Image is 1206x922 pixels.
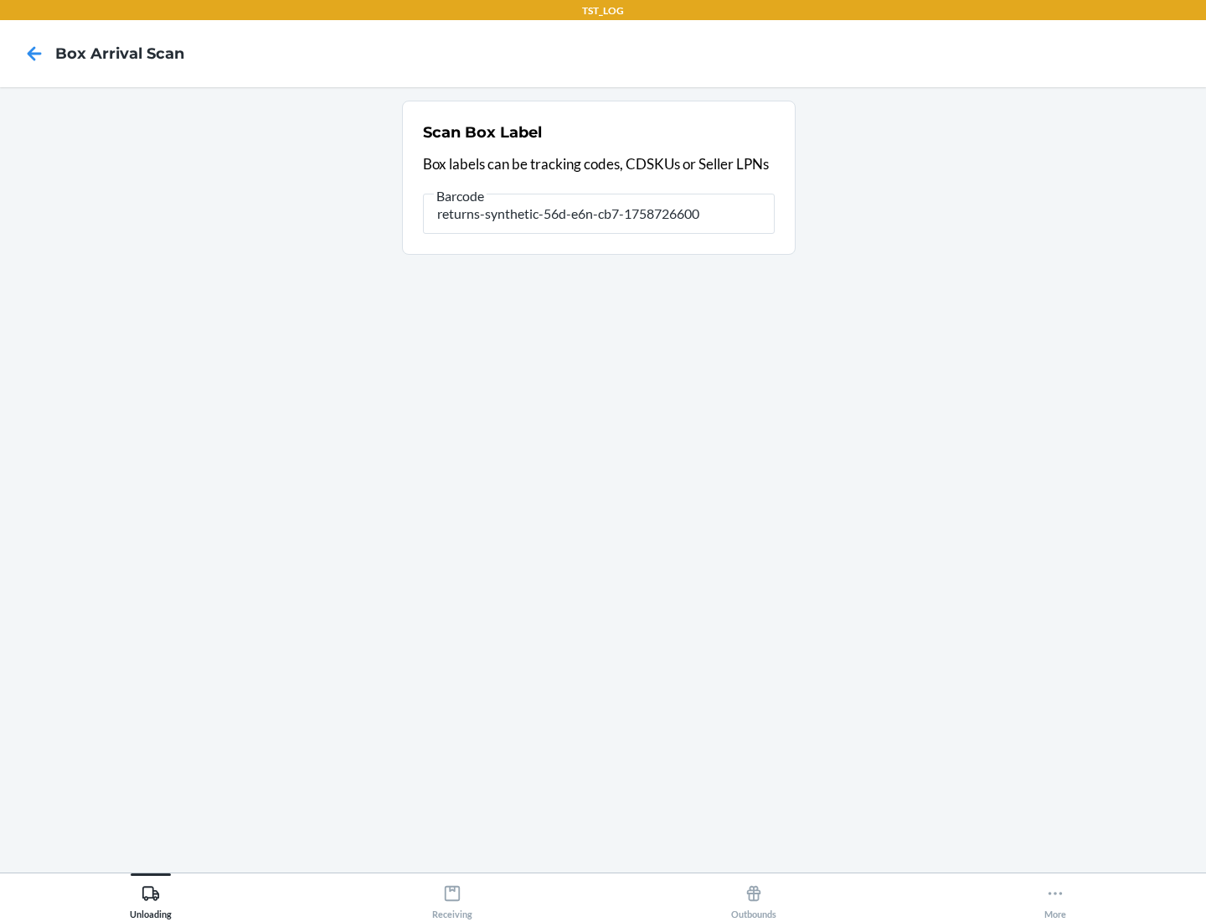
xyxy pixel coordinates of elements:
span: Barcode [434,188,487,205]
p: TST_LOG [582,3,624,18]
h4: Box Arrival Scan [55,43,184,65]
input: Barcode [423,194,775,234]
div: Unloading [130,878,172,919]
div: Receiving [432,878,472,919]
div: More [1044,878,1066,919]
div: Outbounds [731,878,776,919]
h2: Scan Box Label [423,122,542,143]
button: Outbounds [603,873,904,919]
button: More [904,873,1206,919]
p: Box labels can be tracking codes, CDSKUs or Seller LPNs [423,153,775,175]
button: Receiving [301,873,603,919]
